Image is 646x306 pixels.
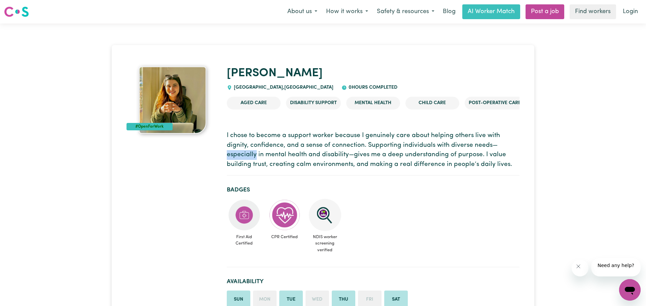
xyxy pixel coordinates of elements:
[4,4,29,19] a: Careseekers logo
[572,260,588,276] iframe: Close message
[405,97,459,110] li: Child care
[267,231,302,243] span: CPR Certified
[526,4,564,19] a: Post a job
[619,4,642,19] a: Login
[232,85,333,90] span: [GEOGRAPHIC_DATA] , [GEOGRAPHIC_DATA]
[227,278,519,285] h2: Availability
[127,123,173,130] div: #OpenForWork
[227,68,323,79] a: [PERSON_NAME]
[286,97,341,110] li: Disability Support
[346,97,400,110] li: Mental Health
[465,97,525,110] li: Post-operative care
[4,6,29,18] img: Careseekers logo
[127,67,219,134] a: Sania's profile picture'#OpenForWork
[462,4,520,19] a: AI Worker Match
[308,231,343,256] span: NDIS worker screening verified
[322,5,372,19] button: How it works
[139,67,206,134] img: Sania
[283,5,322,19] button: About us
[570,4,616,19] a: Find workers
[228,199,260,231] img: Care and support worker has completed First Aid Certification
[227,97,281,110] li: Aged Care
[227,186,519,193] h2: Badges
[227,231,262,249] span: First Aid Certified
[268,199,301,231] img: Care and support worker has completed CPR Certification
[619,279,641,301] iframe: Button to launch messaging window
[347,85,397,90] span: 0 hours completed
[227,131,519,170] p: I chose to become a support worker because I genuinely care about helping others live with dignit...
[439,4,460,19] a: Blog
[591,258,641,276] iframe: Message from company
[372,5,439,19] button: Safety & resources
[309,199,341,231] img: NDIS Worker Screening Verified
